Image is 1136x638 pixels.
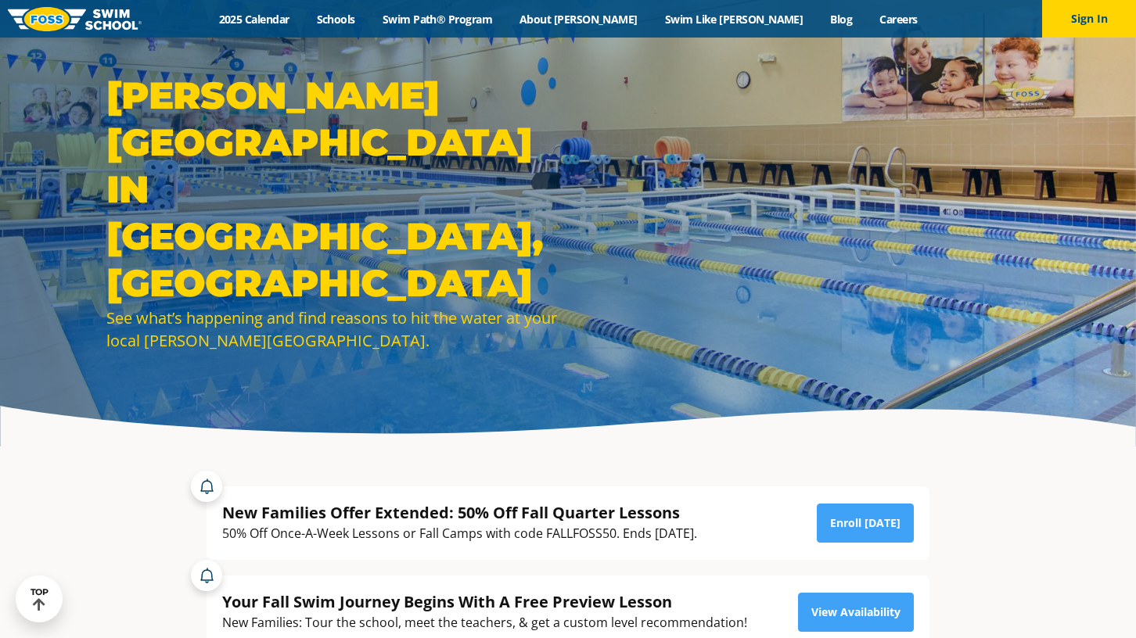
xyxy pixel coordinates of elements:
[205,12,303,27] a: 2025 Calendar
[106,72,560,306] h1: [PERSON_NAME][GEOGRAPHIC_DATA] in [GEOGRAPHIC_DATA], [GEOGRAPHIC_DATA]
[866,12,931,27] a: Careers
[506,12,652,27] a: About [PERSON_NAME]
[651,12,817,27] a: Swim Like [PERSON_NAME]
[303,12,368,27] a: Schools
[222,591,747,612] div: Your Fall Swim Journey Begins With A Free Preview Lesson
[222,612,747,633] div: New Families: Tour the school, meet the teachers, & get a custom level recommendation!
[106,306,560,352] div: See what’s happening and find reasons to hit the water at your local [PERSON_NAME][GEOGRAPHIC_DATA].
[8,7,142,31] img: FOSS Swim School Logo
[817,12,866,27] a: Blog
[817,504,914,543] a: Enroll [DATE]
[31,587,49,611] div: TOP
[798,593,914,632] a: View Availability
[368,12,505,27] a: Swim Path® Program
[222,523,697,544] div: 50% Off Once-A-Week Lessons or Fall Camps with code FALLFOSS50. Ends [DATE].
[222,502,697,523] div: New Families Offer Extended: 50% Off Fall Quarter Lessons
